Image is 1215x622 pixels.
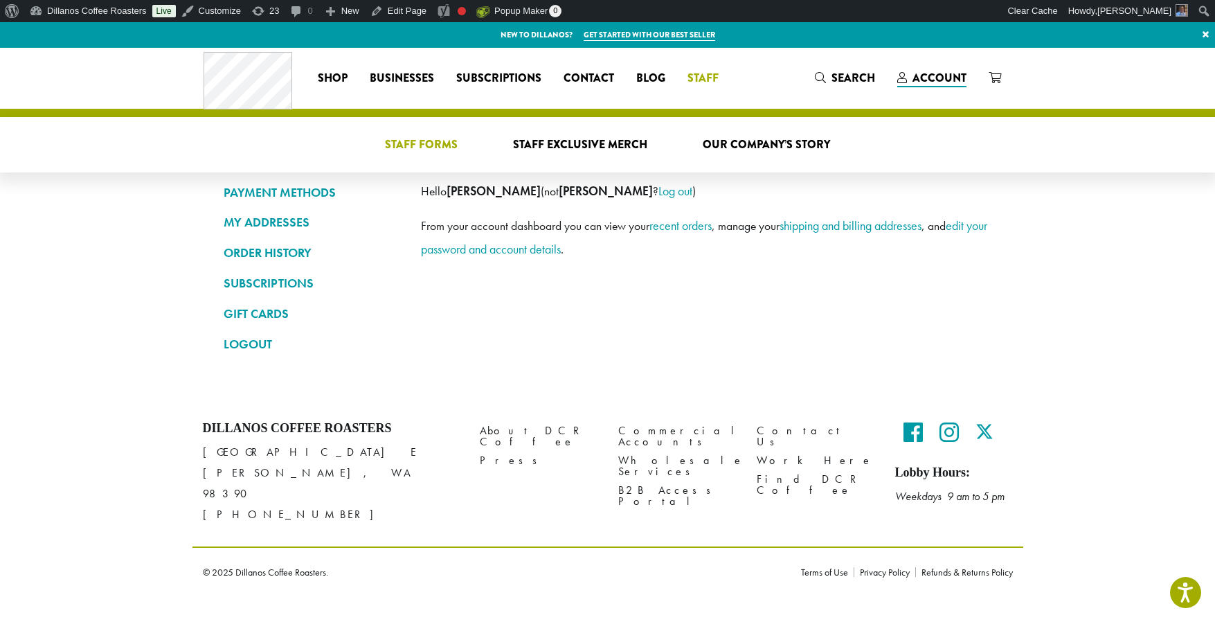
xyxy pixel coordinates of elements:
p: [GEOGRAPHIC_DATA] E [PERSON_NAME], WA 98390 [PHONE_NUMBER] [203,442,459,525]
span: Blog [636,70,665,87]
a: × [1196,22,1215,47]
span: Contact [564,70,614,87]
a: Commercial Accounts [618,421,736,451]
a: recent orders [649,217,712,233]
em: Weekdays 9 am to 5 pm [895,489,1005,504]
a: Live [152,5,176,17]
span: Staff [687,70,719,87]
span: Search [831,70,875,86]
a: Staff [676,67,730,89]
a: B2B Access Portal [618,481,736,511]
h2: My account [421,150,992,175]
a: shipping and billing addresses [780,217,921,233]
span: Staff Forms [385,136,458,154]
a: Press [480,452,597,470]
strong: [PERSON_NAME] [559,184,653,199]
strong: [PERSON_NAME] [447,184,541,199]
a: Refunds & Returns Policy [915,567,1013,577]
a: GIFT CARDS [224,302,400,326]
a: ORDER HISTORY [224,241,400,265]
span: Businesses [370,70,434,87]
span: Subscriptions [456,70,541,87]
a: Terms of Use [801,567,854,577]
a: PAYMENT METHODS [224,181,400,204]
span: 0 [549,5,561,17]
a: Search [804,66,886,89]
span: [PERSON_NAME] [1097,6,1171,16]
p: © 2025 Dillanos Coffee Roasters. [203,567,780,577]
a: edit your password and account details [421,217,987,257]
h5: Lobby Hours: [895,465,1013,481]
a: SUBSCRIPTIONS [224,272,400,295]
a: About DCR Coffee [480,421,597,451]
p: From your account dashboard you can view your , manage your , and . [421,214,992,261]
nav: Account pages [224,150,400,367]
a: Find DCR Coffee [757,470,874,500]
a: LOGOUT [224,332,400,356]
div: Focus keyphrase not set [458,7,466,15]
span: Our Company’s Story [703,136,830,154]
a: MY ADDRESSES [224,211,400,234]
a: Log out [658,183,692,199]
a: Work Here [757,452,874,470]
a: Shop [307,67,359,89]
a: Privacy Policy [854,567,915,577]
a: Wholesale Services [618,452,736,481]
a: Get started with our best seller [584,29,715,41]
span: Account [912,70,966,86]
h4: Dillanos Coffee Roasters [203,421,459,436]
p: Hello (not ? ) [421,179,992,203]
a: Contact Us [757,421,874,451]
span: Shop [318,70,348,87]
span: Staff Exclusive Merch [513,136,647,154]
